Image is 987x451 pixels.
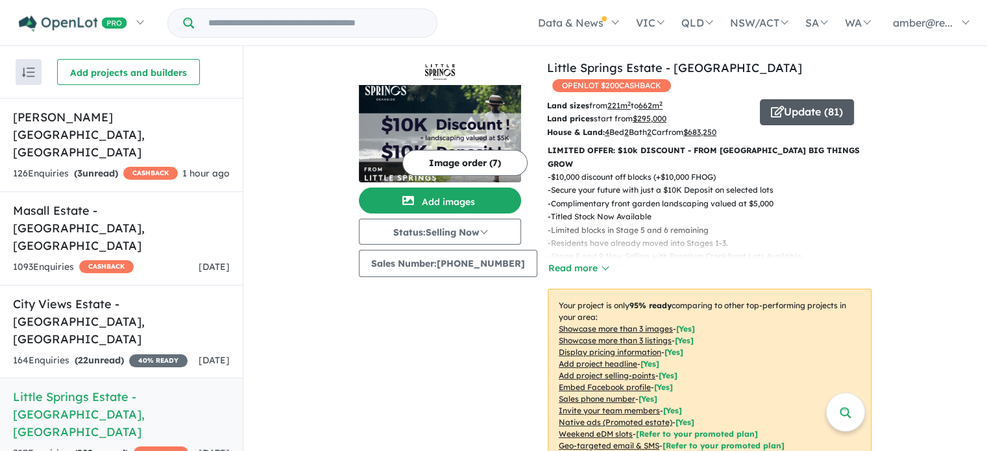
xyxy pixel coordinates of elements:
[639,101,663,110] u: 662 m
[13,166,178,182] div: 126 Enquir ies
[683,127,716,137] u: $ 683,250
[548,210,882,223] p: - Titled Stock Now Available
[13,388,230,441] h5: Little Springs Estate - [GEOGRAPHIC_DATA] , [GEOGRAPHIC_DATA]
[19,16,127,32] img: Openlot PRO Logo White
[559,417,672,427] u: Native ads (Promoted estate)
[78,354,88,366] span: 22
[13,295,230,348] h5: City Views Estate - [GEOGRAPHIC_DATA] , [GEOGRAPHIC_DATA]
[364,64,516,80] img: Little Springs Estate - Deanside Logo
[559,406,660,415] u: Invite your team members
[631,101,663,110] span: to
[676,324,695,334] span: [ Yes ]
[663,406,682,415] span: [ Yes ]
[647,127,652,137] u: 2
[639,394,657,404] span: [ Yes ]
[13,353,188,369] div: 164 Enquir ies
[547,112,750,125] p: start from
[199,261,230,273] span: [DATE]
[675,335,694,345] span: [ Yes ]
[22,67,35,77] img: sort.svg
[74,167,118,179] strong: ( unread)
[57,59,200,85] button: Add projects and builders
[548,197,882,210] p: - Complimentary front garden landscaping valued at $5,000
[13,108,230,161] h5: [PERSON_NAME][GEOGRAPHIC_DATA] , [GEOGRAPHIC_DATA]
[79,260,134,273] span: CASHBACK
[548,171,882,184] p: - $10,000 discount off blocks (+$10,000 FHOG)
[359,219,521,245] button: Status:Selling Now
[659,100,663,107] sup: 2
[676,417,694,427] span: [Yes]
[654,382,673,392] span: [ Yes ]
[559,359,637,369] u: Add project headline
[559,441,659,450] u: Geo-targeted email & SMS
[547,114,594,123] b: Land prices
[547,126,750,139] p: Bed Bath Car from
[659,371,677,380] span: [ Yes ]
[548,224,882,237] p: - Limited blocks in Stage 5 and 6 remaining
[633,114,666,123] u: $ 295,000
[359,59,521,182] a: Little Springs Estate - Deanside LogoLittle Springs Estate - Deanside
[559,382,651,392] u: Embed Facebook profile
[75,354,124,366] strong: ( unread)
[547,99,750,112] p: from
[548,261,609,276] button: Read more
[559,394,635,404] u: Sales phone number
[893,16,953,29] span: amber@re...
[559,429,633,439] u: Weekend eDM slots
[760,99,854,125] button: Update (81)
[123,167,178,180] span: CASHBACK
[629,300,672,310] b: 95 % ready
[199,354,230,366] span: [DATE]
[559,347,661,357] u: Display pricing information
[359,188,521,213] button: Add images
[129,354,188,367] span: 40 % READY
[559,324,673,334] u: Showcase more than 3 images
[559,371,655,380] u: Add project selling-points
[548,237,882,250] p: - Residents have already moved into Stages 1-3.
[636,429,758,439] span: [Refer to your promoted plan]
[548,184,882,197] p: - Secure your future with just a $10K Deposit on selected lots
[548,144,871,171] p: LIMITED OFFER: $10k DISCOUNT - FROM [GEOGRAPHIC_DATA] BIG THINGS GROW
[402,150,528,176] button: Image order (7)
[559,335,672,345] u: Showcase more than 3 listings
[548,250,882,263] p: - Stage 8 and 9 Now Selling with Premium Creekfront Lots Available.
[359,85,521,182] img: Little Springs Estate - Deanside
[13,202,230,254] h5: Masall Estate - [GEOGRAPHIC_DATA] , [GEOGRAPHIC_DATA]
[628,100,631,107] sup: 2
[663,441,785,450] span: [Refer to your promoted plan]
[547,127,605,137] b: House & Land:
[359,250,537,277] button: Sales Number:[PHONE_NUMBER]
[547,101,589,110] b: Land sizes
[77,167,82,179] span: 3
[624,127,629,137] u: 2
[552,79,671,92] span: OPENLOT $ 200 CASHBACK
[182,167,230,179] span: 1 hour ago
[664,347,683,357] span: [ Yes ]
[607,101,631,110] u: 221 m
[640,359,659,369] span: [ Yes ]
[13,260,134,275] div: 1093 Enquir ies
[547,60,802,75] a: Little Springs Estate - [GEOGRAPHIC_DATA]
[197,9,434,37] input: Try estate name, suburb, builder or developer
[605,127,609,137] u: 4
